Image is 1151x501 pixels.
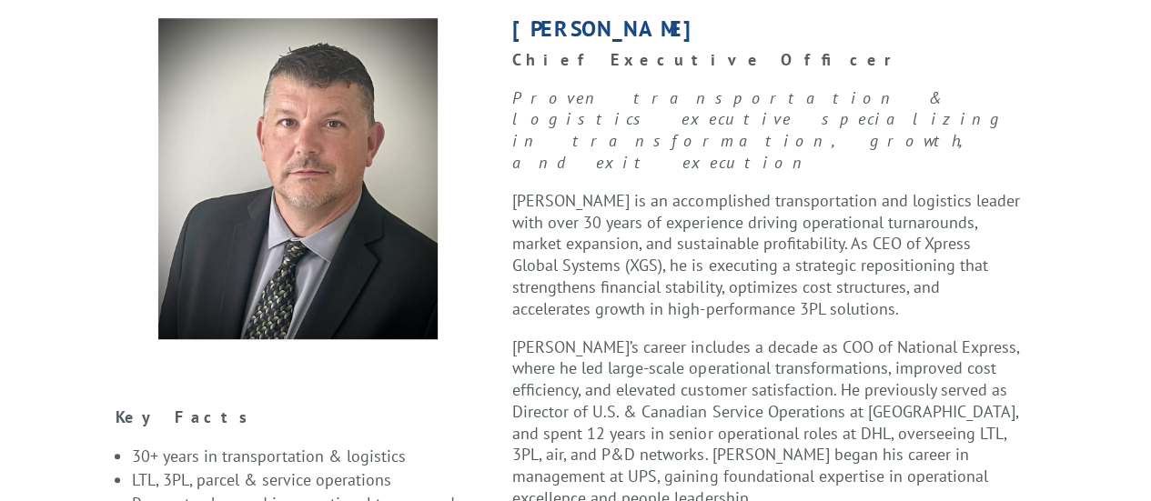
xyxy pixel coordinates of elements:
[512,49,916,70] strong: Chief Executive Officer
[512,18,1019,49] h1: [PERSON_NAME]
[132,468,484,492] li: LTL, 3PL, parcel & service operations
[116,406,258,427] strong: Key Facts
[512,190,1019,336] p: [PERSON_NAME] is an accomplished transportation and logistics leader with over 30 years of experi...
[512,87,1006,173] em: Proven transportation & logistics executive specializing in transformation, growth, and exit exec...
[132,445,484,468] li: 30+ years in transportation & logistics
